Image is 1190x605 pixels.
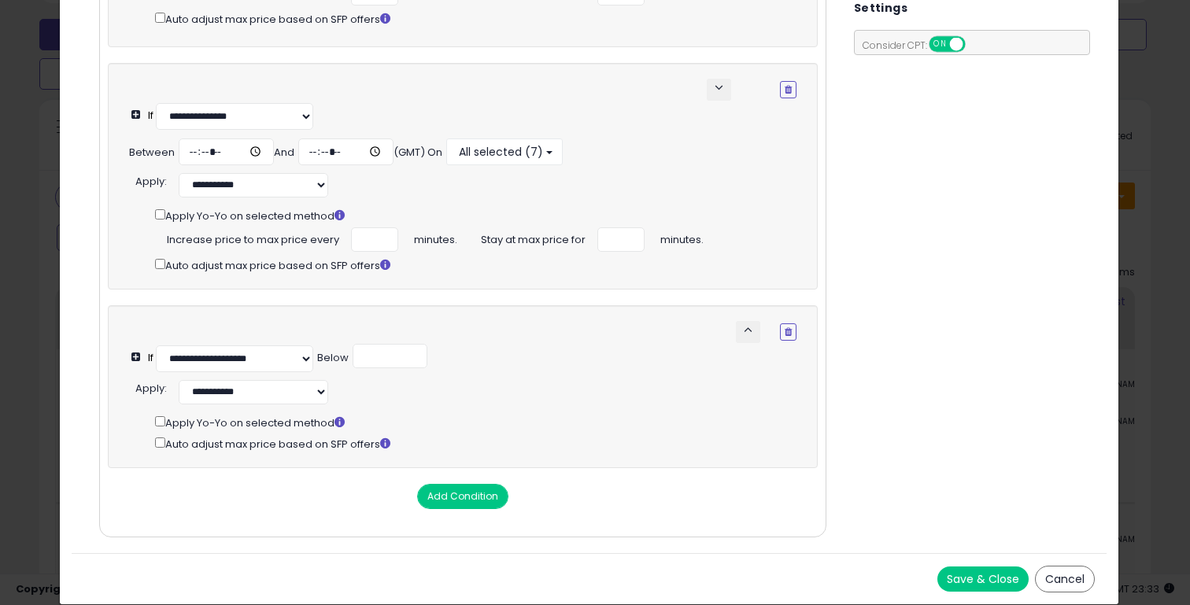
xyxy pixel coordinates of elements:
span: All selected (7) [456,144,543,160]
span: Increase price to max price every [167,227,339,248]
div: Auto adjust max price based on SFP offers [155,256,810,274]
div: Between [129,146,175,160]
span: OFF [963,38,988,51]
span: Consider CPT: [855,39,986,52]
button: Cancel [1035,566,1095,592]
span: keyboard_arrow_down [711,80,726,95]
div: And [274,146,294,160]
span: Apply [135,381,164,396]
div: Apply Yo-Yo on selected method [155,206,810,224]
div: Auto adjust max price based on SFP offers [155,434,810,452]
i: Remove Condition [785,327,792,337]
span: Stay at max price for [481,227,586,248]
button: Add Condition [417,484,508,509]
div: (GMT) On [394,146,442,160]
span: Apply [135,174,164,189]
span: minutes. [414,227,457,248]
div: Apply Yo-Yo on selected method [155,413,810,431]
div: Below [317,351,349,366]
div: : [135,376,167,397]
span: ON [930,38,950,51]
div: Auto adjust max price based on SFP offers [155,9,796,28]
button: Save & Close [937,566,1029,592]
span: keyboard_arrow_up [741,323,756,338]
span: minutes. [660,227,704,248]
div: : [135,169,167,190]
i: Remove Condition [785,85,792,94]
